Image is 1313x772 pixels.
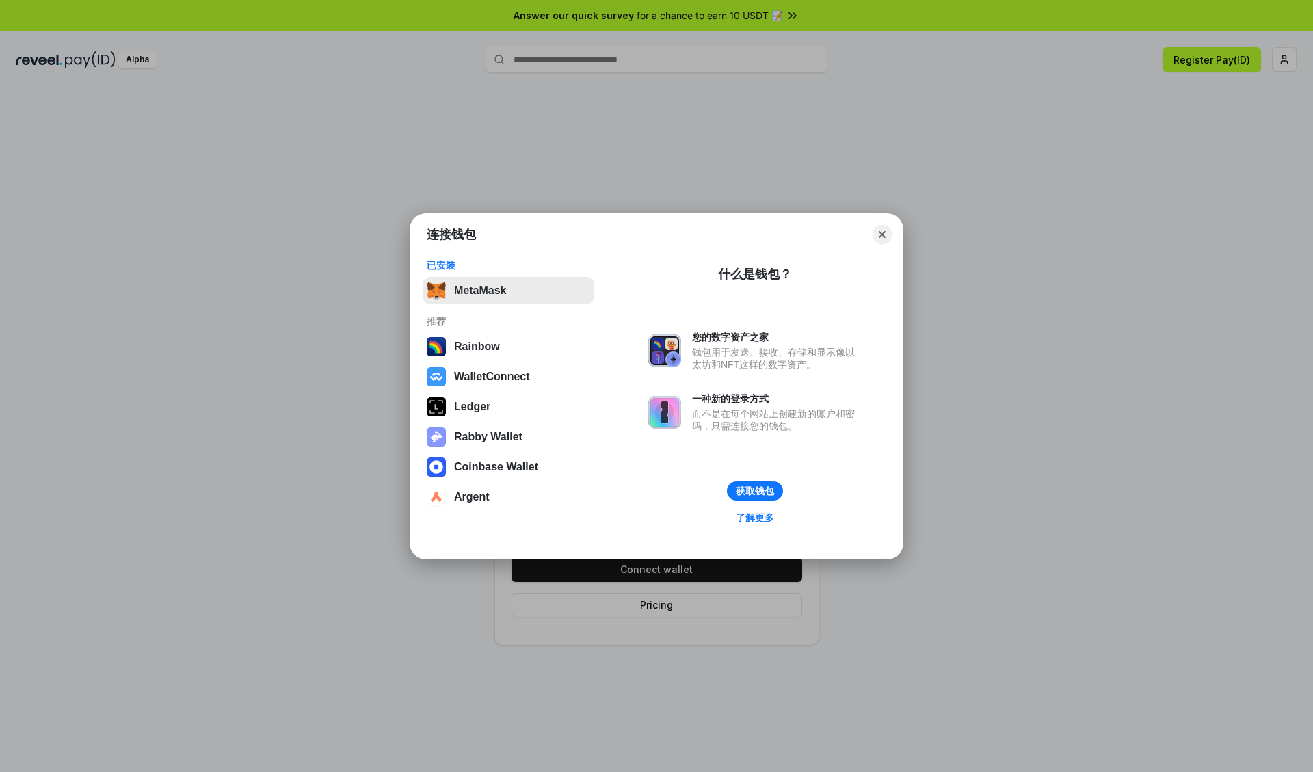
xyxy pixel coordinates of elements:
[427,457,446,477] img: svg+xml,%3Csvg%20width%3D%2228%22%20height%3D%2228%22%20viewBox%3D%220%200%2028%2028%22%20fill%3D...
[423,393,594,421] button: Ledger
[427,226,476,243] h1: 连接钱包
[454,284,506,297] div: MetaMask
[648,334,681,367] img: svg+xml,%3Csvg%20xmlns%3D%22http%3A%2F%2Fwww.w3.org%2F2000%2Fsvg%22%20fill%3D%22none%22%20viewBox...
[423,333,594,360] button: Rainbow
[648,396,681,429] img: svg+xml,%3Csvg%20xmlns%3D%22http%3A%2F%2Fwww.w3.org%2F2000%2Fsvg%22%20fill%3D%22none%22%20viewBox...
[423,363,594,390] button: WalletConnect
[427,488,446,507] img: svg+xml,%3Csvg%20width%3D%2228%22%20height%3D%2228%22%20viewBox%3D%220%200%2028%2028%22%20fill%3D...
[718,266,792,282] div: 什么是钱包？
[423,277,594,304] button: MetaMask
[728,509,782,527] a: 了解更多
[873,225,892,244] button: Close
[736,485,774,497] div: 获取钱包
[454,401,490,413] div: Ledger
[454,491,490,503] div: Argent
[692,392,862,405] div: 一种新的登录方式
[454,371,530,383] div: WalletConnect
[454,431,522,443] div: Rabby Wallet
[692,408,862,432] div: 而不是在每个网站上创建新的账户和密码，只需连接您的钱包。
[427,367,446,386] img: svg+xml,%3Csvg%20width%3D%2228%22%20height%3D%2228%22%20viewBox%3D%220%200%2028%2028%22%20fill%3D...
[423,453,594,481] button: Coinbase Wallet
[692,346,862,371] div: 钱包用于发送、接收、存储和显示像以太坊和NFT这样的数字资产。
[427,315,590,328] div: 推荐
[454,341,500,353] div: Rainbow
[727,481,783,501] button: 获取钱包
[427,397,446,416] img: svg+xml,%3Csvg%20xmlns%3D%22http%3A%2F%2Fwww.w3.org%2F2000%2Fsvg%22%20width%3D%2228%22%20height%3...
[427,281,446,300] img: svg+xml,%3Csvg%20fill%3D%22none%22%20height%3D%2233%22%20viewBox%3D%220%200%2035%2033%22%20width%...
[736,511,774,524] div: 了解更多
[423,483,594,511] button: Argent
[692,331,862,343] div: 您的数字资产之家
[427,427,446,447] img: svg+xml,%3Csvg%20xmlns%3D%22http%3A%2F%2Fwww.w3.org%2F2000%2Fsvg%22%20fill%3D%22none%22%20viewBox...
[454,461,538,473] div: Coinbase Wallet
[427,337,446,356] img: svg+xml,%3Csvg%20width%3D%22120%22%20height%3D%22120%22%20viewBox%3D%220%200%20120%20120%22%20fil...
[427,259,590,271] div: 已安装
[423,423,594,451] button: Rabby Wallet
